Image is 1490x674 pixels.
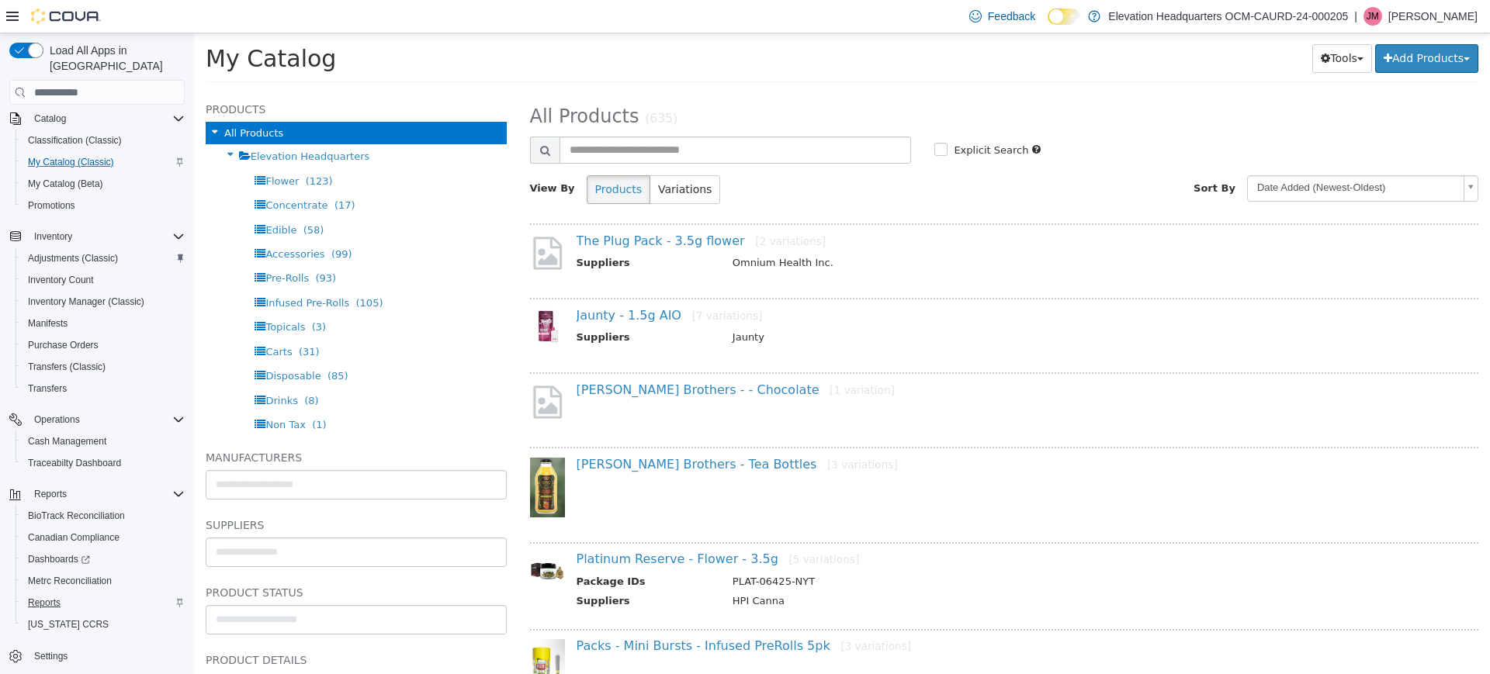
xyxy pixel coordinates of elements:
[22,175,185,193] span: My Catalog (Beta)
[383,349,701,364] a: [PERSON_NAME] Brothers - - Chocolate[1 variation]
[527,222,1250,241] td: Omnium Health Inc.
[1054,143,1263,167] span: Date Added (Newest-Oldest)
[22,292,151,311] a: Inventory Manager (Classic)
[22,153,120,171] a: My Catalog (Classic)
[16,151,191,173] button: My Catalog (Classic)
[22,550,96,569] a: Dashboards
[22,196,185,215] span: Promotions
[22,153,185,171] span: My Catalog (Classic)
[3,226,191,247] button: Inventory
[16,334,191,356] button: Purchase Orders
[28,646,185,665] span: Settings
[28,178,103,190] span: My Catalog (Beta)
[118,385,132,397] span: (1)
[383,541,527,560] th: Package IDs
[16,130,191,151] button: Classification (Classic)
[336,275,371,310] img: 150
[28,575,112,587] span: Metrc Reconciliation
[336,72,445,94] span: All Products
[28,596,61,609] span: Reports
[110,361,124,373] span: (8)
[456,142,526,171] button: Variations
[336,350,371,388] img: missing-image.png
[34,413,80,426] span: Operations
[28,227,185,246] span: Inventory
[1118,11,1178,40] button: Tools
[16,527,191,548] button: Canadian Compliance
[383,518,666,533] a: Platinum Reserve - Flower - 3.5g[5 variations]
[31,9,101,24] img: Cova
[22,615,185,634] span: Washington CCRS
[71,142,105,154] span: Flower
[57,117,176,129] span: Elevation Headquarters
[22,528,185,547] span: Canadian Compliance
[1388,7,1478,26] p: [PERSON_NAME]
[105,313,126,324] span: (31)
[22,314,74,333] a: Manifests
[336,606,371,658] img: 150
[1181,11,1284,40] button: Add Products
[12,415,313,434] h5: Manufacturers
[28,485,73,503] button: Reports
[646,607,717,619] small: [3 variations]
[28,618,109,631] span: [US_STATE] CCRS
[28,361,106,373] span: Transfers (Classic)
[28,134,122,147] span: Classification (Classic)
[16,291,191,313] button: Inventory Manager (Classic)
[16,430,191,452] button: Cash Management
[22,506,185,525] span: BioTrack Reconciliation
[22,175,109,193] a: My Catalog (Beta)
[34,650,68,662] span: Settings
[22,572,118,590] a: Metrc Reconciliation
[22,336,185,354] span: Purchase Orders
[3,108,191,130] button: Catalog
[28,339,99,351] span: Purchase Orders
[28,109,185,128] span: Catalog
[22,593,67,612] a: Reports
[22,131,185,150] span: Classification (Classic)
[16,269,191,291] button: Inventory Count
[3,645,191,667] button: Settings
[22,379,73,398] a: Transfers
[16,452,191,474] button: Traceabilty Dashboard
[1048,25,1048,26] span: Dark Mode
[22,506,131,525] a: BioTrack Reconciliation
[336,201,371,239] img: missing-image.png
[16,173,191,195] button: My Catalog (Beta)
[16,614,191,635] button: [US_STATE] CCRS
[140,166,161,178] span: (17)
[28,531,120,544] span: Canadian Compliance
[561,202,632,214] small: [2 variations]
[527,560,1250,579] td: HPI Canna
[336,424,371,485] img: 150
[963,1,1041,32] a: Feedback
[71,239,115,251] span: Pre-Rolls
[22,550,185,569] span: Dashboards
[383,296,527,316] th: Suppliers
[34,230,72,243] span: Inventory
[28,485,185,503] span: Reports
[133,337,154,348] span: (85)
[28,199,75,212] span: Promotions
[28,252,118,264] span: Adjustments (Classic)
[383,560,527,579] th: Suppliers
[1000,149,1041,161] span: Sort By
[12,67,313,85] h5: Products
[451,78,483,92] small: (635)
[16,570,191,592] button: Metrc Reconciliation
[22,131,128,150] a: Classification (Classic)
[28,156,114,168] span: My Catalog (Classic)
[43,43,185,74] span: Load All Apps in [GEOGRAPHIC_DATA]
[71,264,155,275] span: Infused Pre-Rolls
[71,361,104,373] span: Drinks
[22,271,100,289] a: Inventory Count
[22,528,126,547] a: Canadian Compliance
[71,191,102,202] span: Edible
[498,276,569,289] small: [7 variations]
[22,358,112,376] a: Transfers (Classic)
[383,222,527,241] th: Suppliers
[336,520,371,555] img: 150
[16,356,191,378] button: Transfers (Classic)
[22,358,185,376] span: Transfers (Classic)
[34,488,67,500] span: Reports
